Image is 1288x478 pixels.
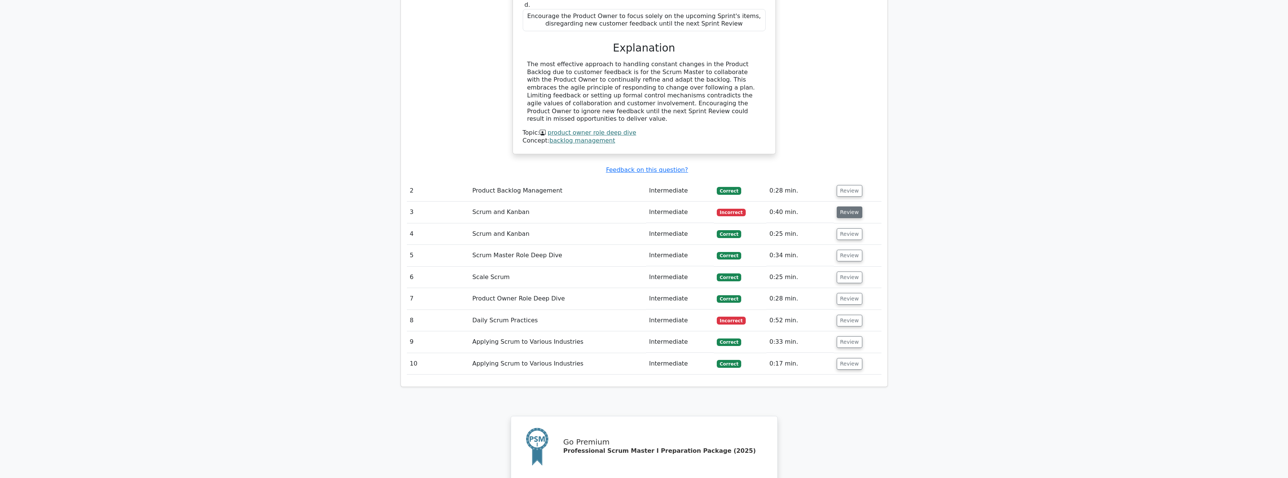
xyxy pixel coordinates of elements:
[469,180,646,202] td: Product Backlog Management
[525,1,530,8] span: d.
[646,353,714,375] td: Intermediate
[766,180,834,202] td: 0:28 min.
[766,267,834,288] td: 0:25 min.
[837,315,862,326] button: Review
[469,223,646,245] td: Scrum and Kanban
[646,245,714,266] td: Intermediate
[523,9,766,32] div: Encourage the Product Owner to focus solely on the upcoming Sprint's items, disregarding new cust...
[717,360,741,367] span: Correct
[766,353,834,375] td: 0:17 min.
[469,202,646,223] td: Scrum and Kanban
[549,137,615,144] a: backlog management
[766,202,834,223] td: 0:40 min.
[407,202,470,223] td: 3
[837,228,862,240] button: Review
[407,353,470,375] td: 10
[766,331,834,353] td: 0:33 min.
[606,166,688,173] a: Feedback on this question?
[717,295,741,303] span: Correct
[646,288,714,310] td: Intermediate
[717,317,746,324] span: Incorrect
[646,310,714,331] td: Intermediate
[527,61,761,123] div: The most effective approach to handling constant changes in the Product Backlog due to customer f...
[523,137,766,145] div: Concept:
[646,180,714,202] td: Intermediate
[766,288,834,310] td: 0:28 min.
[469,288,646,310] td: Product Owner Role Deep Dive
[469,353,646,375] td: Applying Scrum to Various Industries
[837,206,862,218] button: Review
[717,252,741,259] span: Correct
[469,331,646,353] td: Applying Scrum to Various Industries
[646,202,714,223] td: Intermediate
[837,272,862,283] button: Review
[523,129,766,137] div: Topic:
[717,187,741,194] span: Correct
[717,273,741,281] span: Correct
[527,42,761,55] h3: Explanation
[837,185,862,197] button: Review
[766,245,834,266] td: 0:34 min.
[407,223,470,245] td: 4
[837,336,862,348] button: Review
[646,223,714,245] td: Intermediate
[469,310,646,331] td: Daily Scrum Practices
[837,358,862,370] button: Review
[646,267,714,288] td: Intermediate
[407,267,470,288] td: 6
[407,310,470,331] td: 8
[837,250,862,261] button: Review
[469,245,646,266] td: Scrum Master Role Deep Dive
[717,209,746,216] span: Incorrect
[407,245,470,266] td: 5
[407,180,470,202] td: 2
[407,288,470,310] td: 7
[646,331,714,353] td: Intermediate
[407,331,470,353] td: 9
[717,230,741,238] span: Correct
[837,293,862,305] button: Review
[766,310,834,331] td: 0:52 min.
[717,338,741,346] span: Correct
[548,129,636,136] a: product owner role deep dive
[766,223,834,245] td: 0:25 min.
[469,267,646,288] td: Scale Scrum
